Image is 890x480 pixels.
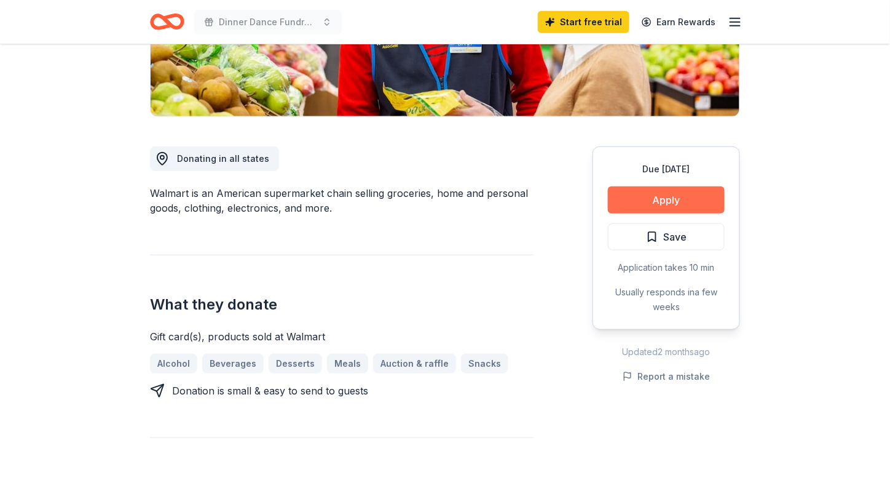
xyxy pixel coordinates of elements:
[202,354,264,374] a: Beverages
[608,223,725,250] button: Save
[663,229,687,245] span: Save
[172,383,368,398] div: Donation is small & easy to send to guests
[608,260,725,275] div: Application takes 10 min
[150,7,184,36] a: Home
[538,11,629,33] a: Start free trial
[177,153,269,164] span: Donating in all states
[373,354,456,374] a: Auction & raffle
[194,10,342,34] button: Dinner Dance Fundraiser
[608,186,725,214] button: Apply
[623,369,710,384] button: Report a mistake
[634,11,723,33] a: Earn Rewards
[150,329,534,344] div: Gift card(s), products sold at Walmart
[327,354,368,374] a: Meals
[608,285,725,314] div: Usually responds in a few weeks
[150,354,197,374] a: Alcohol
[219,15,317,30] span: Dinner Dance Fundraiser
[150,295,534,314] h2: What they donate
[461,354,508,374] a: Snacks
[269,354,322,374] a: Desserts
[150,186,534,215] div: Walmart is an American supermarket chain selling groceries, home and personal goods, clothing, el...
[608,162,725,177] div: Due [DATE]
[593,345,740,359] div: Updated 2 months ago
